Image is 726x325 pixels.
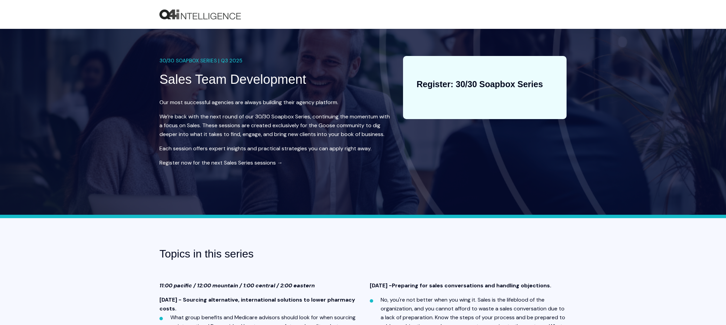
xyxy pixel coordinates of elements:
[159,245,387,263] h3: Topics in this series
[159,282,315,289] strong: 11:00 pacific / 12:00 mountain / 1:00 central / 2:00 eastern
[159,71,387,88] h1: Sales Team Development
[370,282,392,289] strong: [DATE] -
[159,112,393,139] p: We’re back with the next round of our 30/30 Soapbox Series, continuing the momentum with a focus ...
[159,296,355,312] strong: [DATE] - Sourcing alternative, international solutions to lower pharmacy costs.
[159,56,242,66] span: 30/30 SOAPBOX SERIES | Q3 2025
[159,9,241,20] img: Q4intelligence, LLC logo
[159,98,393,107] p: Our most successful agencies are always building their agency platform.
[159,9,241,20] a: Back to Home
[392,282,551,289] span: Preparing for sales conversations and handling objections.
[159,158,393,167] p: Register now for the next Sales Series sessions →
[159,144,393,153] p: Each session offers expert insights and practical strategies you can apply right away.
[417,70,553,99] h3: Register: 30/30 Soapbox Series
